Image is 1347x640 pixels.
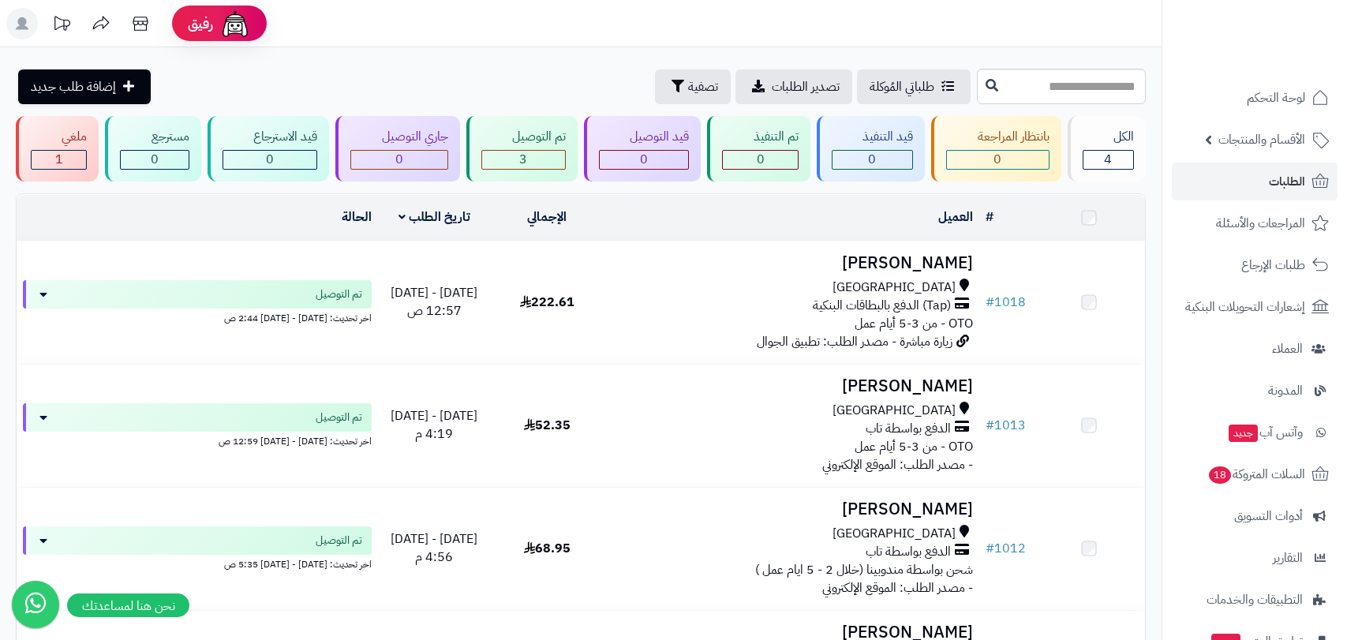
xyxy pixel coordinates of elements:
span: [GEOGRAPHIC_DATA] [833,279,956,297]
a: ملغي 1 [13,116,102,182]
a: العميل [938,208,973,226]
div: ملغي [31,128,87,146]
span: الأقسام والمنتجات [1218,129,1305,151]
a: وآتس آبجديد [1172,414,1338,451]
span: رفيق [188,14,213,33]
span: العملاء [1272,338,1303,360]
div: اخر تحديث: [DATE] - [DATE] 5:35 ص [23,555,372,571]
span: لوحة التحكم [1247,87,1305,109]
button: تصفية [655,69,731,104]
div: تم التوصيل [481,128,566,146]
span: OTO - من 3-5 أيام عمل [855,437,973,456]
h3: [PERSON_NAME] [610,377,973,395]
span: جديد [1229,425,1258,442]
a: #1013 [986,416,1026,435]
div: جاري التوصيل [350,128,447,146]
td: - مصدر الطلب: الموقع الإلكتروني [604,365,979,487]
div: 0 [223,151,316,169]
a: #1018 [986,293,1026,312]
a: إضافة طلب جديد [18,69,151,104]
span: 4 [1104,150,1112,169]
span: التطبيقات والخدمات [1207,589,1303,611]
span: (Tap) الدفع بالبطاقات البنكية [813,297,951,315]
div: اخر تحديث: [DATE] - [DATE] 12:59 ص [23,432,372,448]
a: أدوات التسويق [1172,497,1338,535]
span: 52.35 [524,416,571,435]
span: 0 [868,150,876,169]
span: [GEOGRAPHIC_DATA] [833,525,956,543]
span: 3 [519,150,527,169]
div: 0 [351,151,447,169]
a: قيد التنفيذ 0 [814,116,928,182]
a: العملاء [1172,330,1338,368]
a: جاري التوصيل 0 [332,116,462,182]
span: [DATE] - [DATE] 12:57 ص [391,283,477,320]
div: اخر تحديث: [DATE] - [DATE] 2:44 ص [23,309,372,325]
span: OTO - من 3-5 أيام عمل [855,314,973,333]
span: 0 [266,150,274,169]
span: # [986,539,994,558]
span: 0 [640,150,648,169]
span: إشعارات التحويلات البنكية [1185,296,1305,318]
div: 0 [121,151,188,169]
div: مسترجع [120,128,189,146]
span: إضافة طلب جديد [31,77,116,96]
span: 1 [55,150,63,169]
div: 0 [723,151,797,169]
span: 18 [1209,466,1231,484]
a: تاريخ الطلب [398,208,470,226]
span: [GEOGRAPHIC_DATA] [833,402,956,420]
a: تحديثات المنصة [42,8,81,43]
span: [DATE] - [DATE] 4:19 م [391,406,477,444]
span: 0 [395,150,403,169]
div: 1 [32,151,86,169]
span: 68.95 [524,539,571,558]
span: تم التوصيل [316,286,362,302]
span: الدفع بواسطة تاب [866,543,951,561]
span: تم التوصيل [316,410,362,425]
span: 0 [151,150,159,169]
span: الدفع بواسطة تاب [866,420,951,438]
span: طلبات الإرجاع [1241,254,1305,276]
a: المدونة [1172,372,1338,410]
a: الإجمالي [527,208,567,226]
span: # [986,293,994,312]
a: الحالة [342,208,372,226]
div: الكل [1083,128,1134,146]
a: الطلبات [1172,163,1338,200]
a: التطبيقات والخدمات [1172,581,1338,619]
div: تم التنفيذ [722,128,798,146]
span: الطلبات [1269,170,1305,193]
a: قيد التوصيل 0 [581,116,704,182]
span: تصدير الطلبات [772,77,840,96]
a: قيد الاسترجاع 0 [204,116,332,182]
h3: [PERSON_NAME] [610,254,973,272]
a: طلبات الإرجاع [1172,246,1338,284]
div: 0 [947,151,1048,169]
span: شحن بواسطة مندوبينا (خلال 2 - 5 ايام عمل ) [755,560,973,579]
span: تم التوصيل [316,533,362,548]
a: السلات المتروكة18 [1172,455,1338,493]
div: 0 [833,151,912,169]
span: المدونة [1268,380,1303,402]
span: # [986,416,994,435]
span: وآتس آب [1227,421,1303,444]
div: بانتظار المراجعة [946,128,1049,146]
span: زيارة مباشرة - مصدر الطلب: تطبيق الجوال [757,332,952,351]
span: التقارير [1273,547,1303,569]
img: ai-face.png [219,8,251,39]
div: 3 [482,151,565,169]
span: أدوات التسويق [1234,505,1303,527]
a: تم التنفيذ 0 [704,116,813,182]
div: 0 [600,151,688,169]
div: قيد الاسترجاع [223,128,317,146]
span: 222.61 [520,293,574,312]
td: - مصدر الطلب: الموقع الإلكتروني [604,488,979,610]
a: لوحة التحكم [1172,79,1338,117]
a: إشعارات التحويلات البنكية [1172,288,1338,326]
div: قيد التوصيل [599,128,689,146]
span: السلات المتروكة [1207,463,1305,485]
a: الكل4 [1065,116,1149,182]
a: تم التوصيل 3 [463,116,581,182]
span: [DATE] - [DATE] 4:56 م [391,530,477,567]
